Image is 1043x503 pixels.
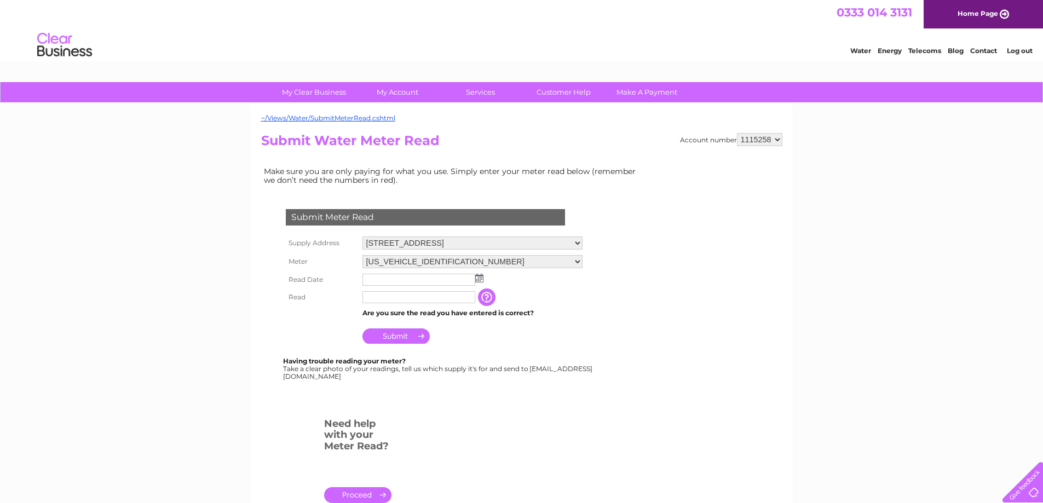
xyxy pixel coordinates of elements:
[837,5,912,19] a: 0333 014 3131
[283,357,406,365] b: Having trouble reading your meter?
[286,209,565,226] div: Submit Meter Read
[283,271,360,288] th: Read Date
[602,82,692,102] a: Make A Payment
[261,133,782,154] h2: Submit Water Meter Read
[283,234,360,252] th: Supply Address
[948,47,964,55] a: Blog
[283,357,594,380] div: Take a clear photo of your readings, tell us which supply it's for and send to [EMAIL_ADDRESS][DO...
[283,288,360,306] th: Read
[478,288,498,306] input: Information
[850,47,871,55] a: Water
[362,328,430,344] input: Submit
[908,47,941,55] a: Telecoms
[475,274,483,282] img: ...
[37,28,93,62] img: logo.png
[970,47,997,55] a: Contact
[261,164,644,187] td: Make sure you are only paying for what you use. Simply enter your meter read below (remember we d...
[518,82,609,102] a: Customer Help
[435,82,526,102] a: Services
[680,133,782,146] div: Account number
[283,252,360,271] th: Meter
[352,82,442,102] a: My Account
[263,6,781,53] div: Clear Business is a trading name of Verastar Limited (registered in [GEOGRAPHIC_DATA] No. 3667643...
[360,306,585,320] td: Are you sure the read you have entered is correct?
[269,82,359,102] a: My Clear Business
[324,487,391,503] a: .
[1007,47,1033,55] a: Log out
[261,114,395,122] a: ~/Views/Water/SubmitMeterRead.cshtml
[878,47,902,55] a: Energy
[324,416,391,458] h3: Need help with your Meter Read?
